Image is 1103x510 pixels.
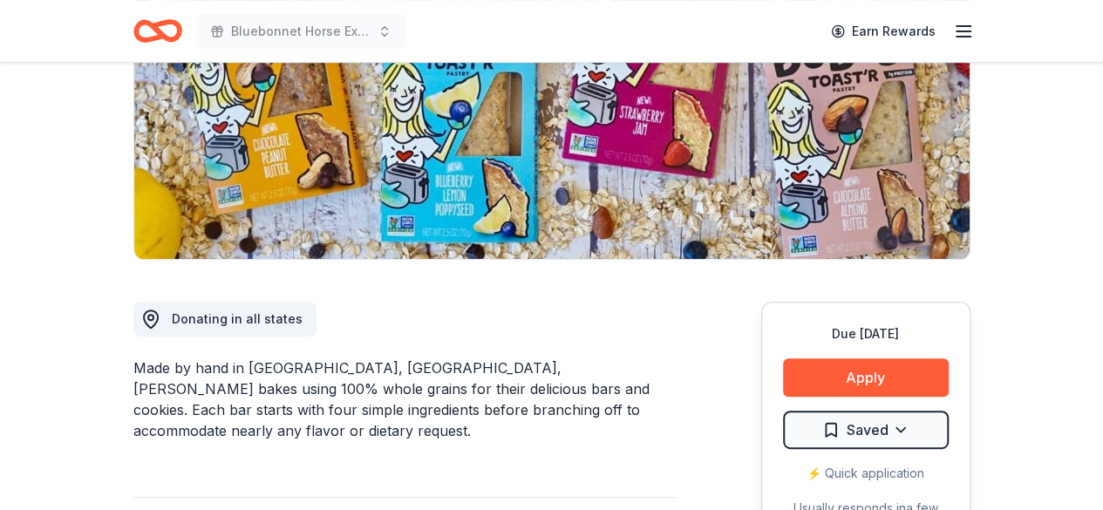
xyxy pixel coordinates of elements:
a: Home [133,10,182,51]
div: Made by hand in [GEOGRAPHIC_DATA], [GEOGRAPHIC_DATA], [PERSON_NAME] bakes using 100% whole grains... [133,357,677,441]
a: Earn Rewards [820,16,946,47]
span: Bluebonnet Horse Expo & Training Challenge [231,21,371,42]
button: Apply [783,358,949,397]
div: ⚡️ Quick application [783,463,949,484]
span: Saved [847,418,889,441]
button: Bluebonnet Horse Expo & Training Challenge [196,14,405,49]
div: Due [DATE] [783,323,949,344]
button: Saved [783,411,949,449]
span: Donating in all states [172,311,303,326]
